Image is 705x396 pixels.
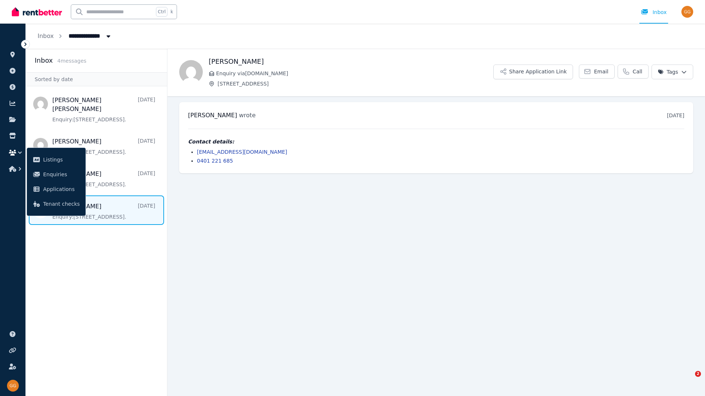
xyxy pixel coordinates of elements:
span: Tenant checks [43,199,80,208]
img: Sione [179,60,203,84]
span: Ctrl [156,7,167,17]
nav: Message list [26,86,167,228]
span: Call [633,68,642,75]
a: Tenant checks [30,197,83,211]
a: [PERSON_NAME][DATE]Enquiry:[STREET_ADDRESS]. [52,202,155,220]
span: k [170,9,173,15]
span: 4 message s [57,58,86,64]
a: [PERSON_NAME][DATE]Enquiry:[STREET_ADDRESS]. [52,137,155,156]
h4: Contact details: [188,138,684,145]
span: 2 [695,371,701,377]
img: George Germanos [7,380,19,392]
span: Email [594,68,608,75]
a: Listings [30,152,83,167]
a: [PERSON_NAME][DATE]Enquiry:[STREET_ADDRESS]. [52,170,155,188]
a: 0401 221 685 [197,158,233,164]
span: wrote [239,112,256,119]
a: [EMAIL_ADDRESS][DOMAIN_NAME] [197,149,287,155]
button: Tags [652,65,693,79]
a: Email [579,65,615,79]
time: [DATE] [667,112,684,118]
a: [PERSON_NAME] [PERSON_NAME][DATE]Enquiry:[STREET_ADDRESS]. [52,96,155,123]
a: Applications [30,182,83,197]
img: George Germanos [681,6,693,18]
a: Inbox [38,32,54,39]
span: [STREET_ADDRESS] [218,80,493,87]
span: Enquiry via [DOMAIN_NAME] [216,70,493,77]
div: Sorted by date [26,72,167,86]
nav: Breadcrumb [26,24,124,49]
span: [PERSON_NAME] [188,112,237,119]
span: Enquiries [43,170,80,179]
a: Enquiries [30,167,83,182]
h1: [PERSON_NAME] [209,56,493,67]
div: Inbox [641,8,667,16]
iframe: Intercom live chat [680,371,698,389]
img: RentBetter [12,6,62,17]
span: Applications [43,185,80,194]
h2: Inbox [35,55,53,66]
a: Call [618,65,649,79]
button: Share Application Link [493,65,573,79]
span: Tags [658,68,678,76]
span: Listings [43,155,80,164]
